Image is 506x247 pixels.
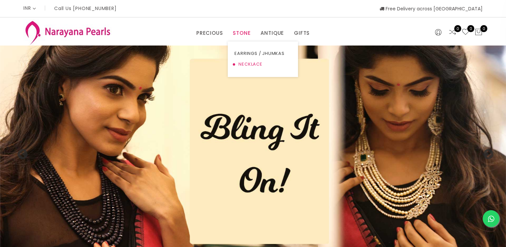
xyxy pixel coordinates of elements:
span: Free Delivery across [GEOGRAPHIC_DATA] [380,5,483,12]
a: NECKLACE [234,59,291,70]
a: STONE [233,28,250,38]
button: Next [483,149,489,156]
a: PRECIOUS [196,28,223,38]
a: GIFTS [294,28,310,38]
button: Previous [17,149,23,156]
span: 0 [467,25,474,32]
a: 0 [462,28,470,37]
a: EARRINGS / JHUMKAS [234,48,291,59]
button: 0 [475,28,483,37]
a: ANTIQUE [261,28,284,38]
span: 0 [454,25,461,32]
a: 0 [448,28,457,37]
span: 0 [480,25,487,32]
p: Call Us [PHONE_NUMBER] [54,6,117,11]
